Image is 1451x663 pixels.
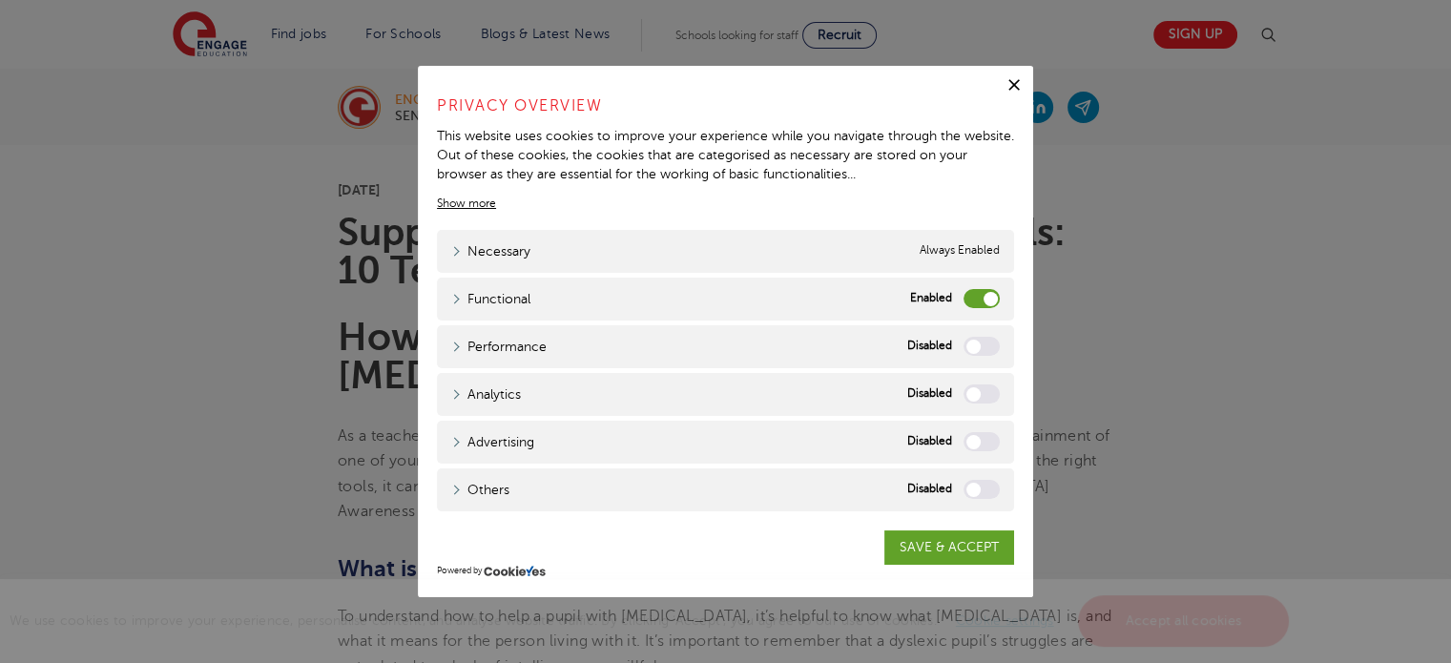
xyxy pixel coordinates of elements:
span: Always Enabled [920,241,1000,261]
div: Powered by [437,565,1014,578]
a: Advertising [451,432,534,452]
a: Cookie settings [956,613,1054,628]
img: CookieYes Logo [484,565,546,577]
h4: Privacy Overview [437,94,1014,117]
a: Performance [451,337,547,357]
a: Analytics [451,384,521,404]
span: We use cookies to improve your experience, personalise content, and analyse website traffic. By c... [10,613,1294,628]
a: Functional [451,289,530,309]
a: Necessary [451,241,530,261]
a: Others [451,480,509,500]
div: This website uses cookies to improve your experience while you navigate through the website. Out ... [437,127,1014,183]
a: Accept all cookies [1078,595,1290,647]
a: SAVE & ACCEPT [884,530,1014,565]
a: Show more [437,195,496,212]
